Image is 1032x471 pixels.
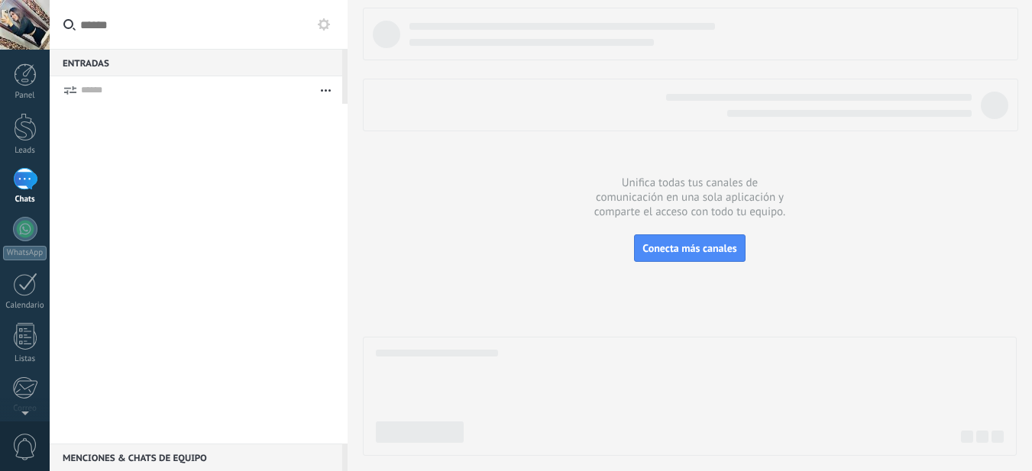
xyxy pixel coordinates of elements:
div: Chats [3,195,47,205]
div: Calendario [3,301,47,311]
div: Panel [3,91,47,101]
div: Menciones & Chats de equipo [50,444,342,471]
div: Listas [3,354,47,364]
div: Leads [3,146,47,156]
span: Conecta más canales [642,241,736,255]
div: Entradas [50,49,342,76]
div: WhatsApp [3,246,47,260]
button: Más [309,76,342,104]
button: Conecta más canales [634,234,745,262]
